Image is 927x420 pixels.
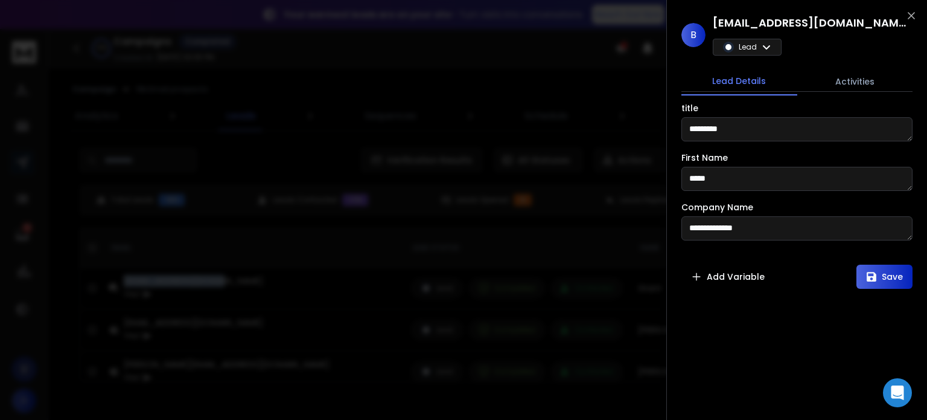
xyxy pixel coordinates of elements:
label: First Name [681,153,728,162]
button: Save [856,265,913,289]
div: Open Intercom Messenger [883,378,912,407]
span: B [681,23,706,47]
label: Company Name [681,203,753,212]
button: Lead Details [681,68,797,95]
button: Activities [797,68,913,95]
label: title [681,104,698,112]
p: Lead [739,42,757,52]
h1: [EMAIL_ADDRESS][DOMAIN_NAME] [713,15,906,31]
button: Add Variable [681,265,774,289]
